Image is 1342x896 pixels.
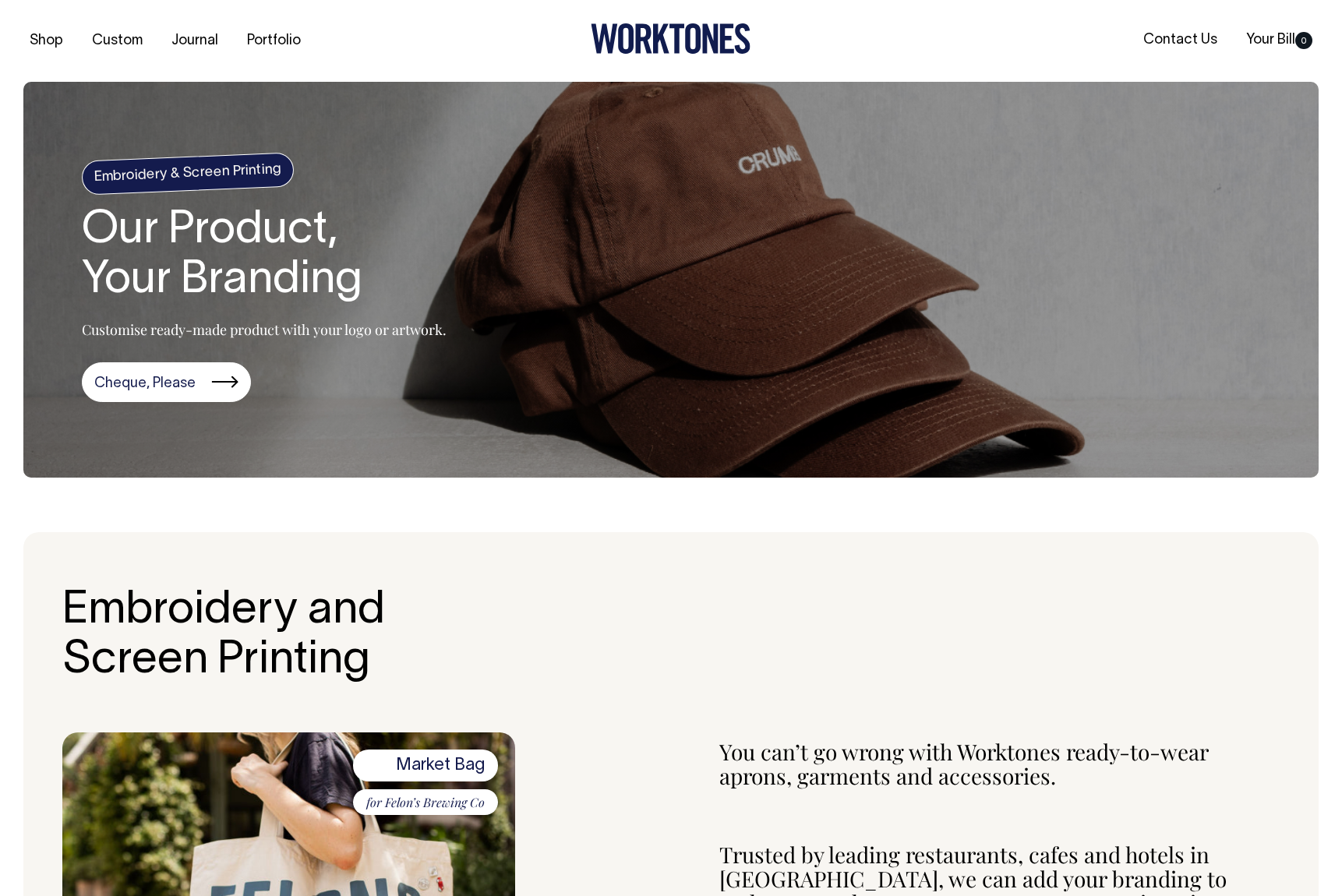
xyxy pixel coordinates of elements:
[241,28,307,54] a: Portfolio
[719,740,1280,788] p: You can’t go wrong with Worktones ready-to-wear aprons, garments and accessories.
[62,587,510,686] h2: Embroidery and Screen Printing
[353,789,498,816] span: for Felon’s Brewing Co
[23,28,69,54] a: Shop
[353,750,498,781] span: Market Bag
[82,206,447,306] h1: Our Product, Your Branding
[1240,27,1319,53] a: Your Bill0
[165,28,224,54] a: Journal
[81,153,295,196] h4: Embroidery & Screen Printing
[1137,27,1224,53] a: Contact Us
[1295,32,1312,49] span: 0
[86,28,149,54] a: Custom
[82,362,251,403] a: Cheque, Please
[82,320,447,339] p: Customise ready-made product with your logo or artwork.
